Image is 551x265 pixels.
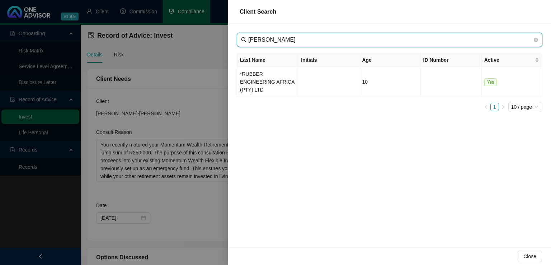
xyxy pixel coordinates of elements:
span: Yes [484,78,497,86]
span: Client Search [240,9,276,15]
button: right [499,103,508,111]
th: Initials [298,53,359,67]
span: 10 / page [511,103,540,111]
span: Active [484,56,533,64]
div: Page Size [508,103,542,111]
td: *RUBBER ENGINEERING AFRICA (PTY) LTD [237,67,298,97]
button: left [482,103,490,111]
li: Next Page [499,103,508,111]
span: search [241,37,247,43]
span: left [484,105,488,109]
input: Last Name [248,36,532,44]
button: Close [518,251,542,262]
span: close-circle [534,37,538,43]
span: Close [523,252,536,260]
th: Age [359,53,420,67]
span: close-circle [534,38,538,42]
th: ID Number [420,53,481,67]
a: 1 [491,103,499,111]
th: Last Name [237,53,298,67]
th: Active [481,53,542,67]
span: right [501,105,505,109]
span: 10 [362,79,368,85]
li: 1 [490,103,499,111]
li: Previous Page [482,103,490,111]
